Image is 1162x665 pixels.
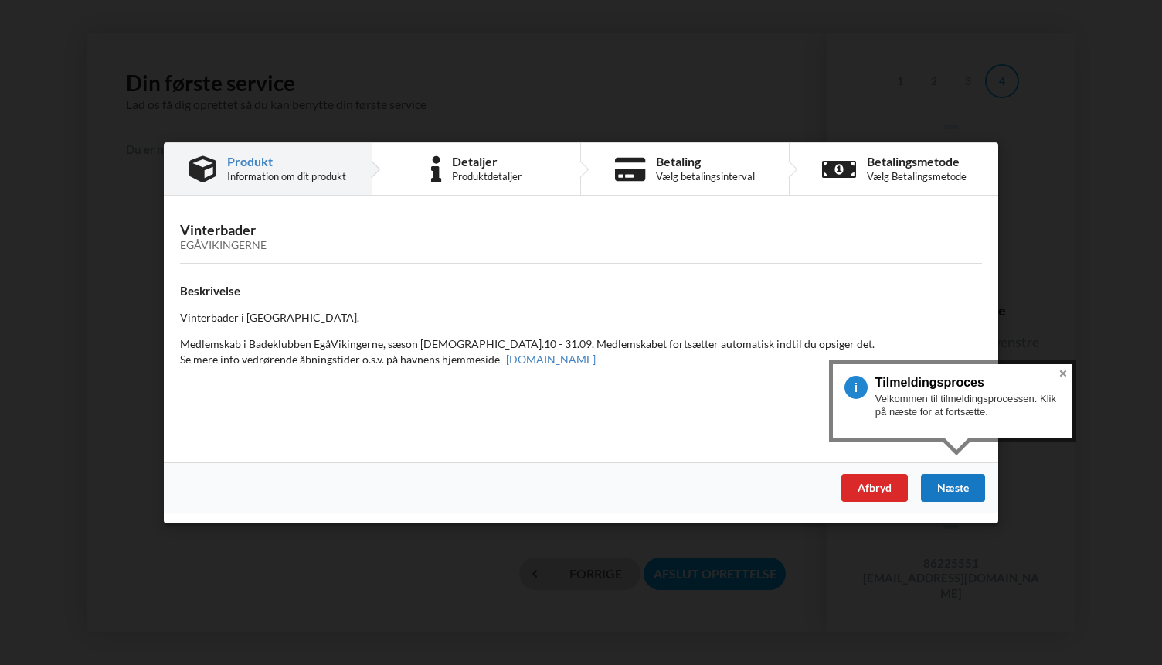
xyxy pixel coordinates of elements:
[1054,364,1072,383] button: Close
[844,376,875,399] span: 1
[180,336,982,367] p: Medlemskab i Badeklubben EgåVikingerne, sæson [DEMOGRAPHIC_DATA].10 - 31.09. Medlemskabet fortsæt...
[452,155,522,168] div: Detaljer
[841,473,908,501] div: Afbryd
[506,352,596,365] a: [DOMAIN_NAME]
[227,170,346,182] div: Information om dit produkt
[656,155,755,168] div: Betaling
[875,386,1061,418] div: Velkommen til tilmeldingsprocessen. Klik på næste for at fortsætte.
[180,284,982,298] h4: Beskrivelse
[867,170,967,182] div: Vælg Betalingsmetode
[180,220,982,251] h3: Vinterbader
[227,155,346,168] div: Produkt
[452,170,522,182] div: Produktdetaljer
[656,170,755,182] div: Vælg betalingsinterval
[921,473,985,501] div: Næste
[875,375,1049,390] h3: Tilmeldingsproces
[180,238,982,251] div: Egåvikingerne
[180,309,982,325] p: Vinterbader i [GEOGRAPHIC_DATA].
[867,155,967,168] div: Betalingsmetode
